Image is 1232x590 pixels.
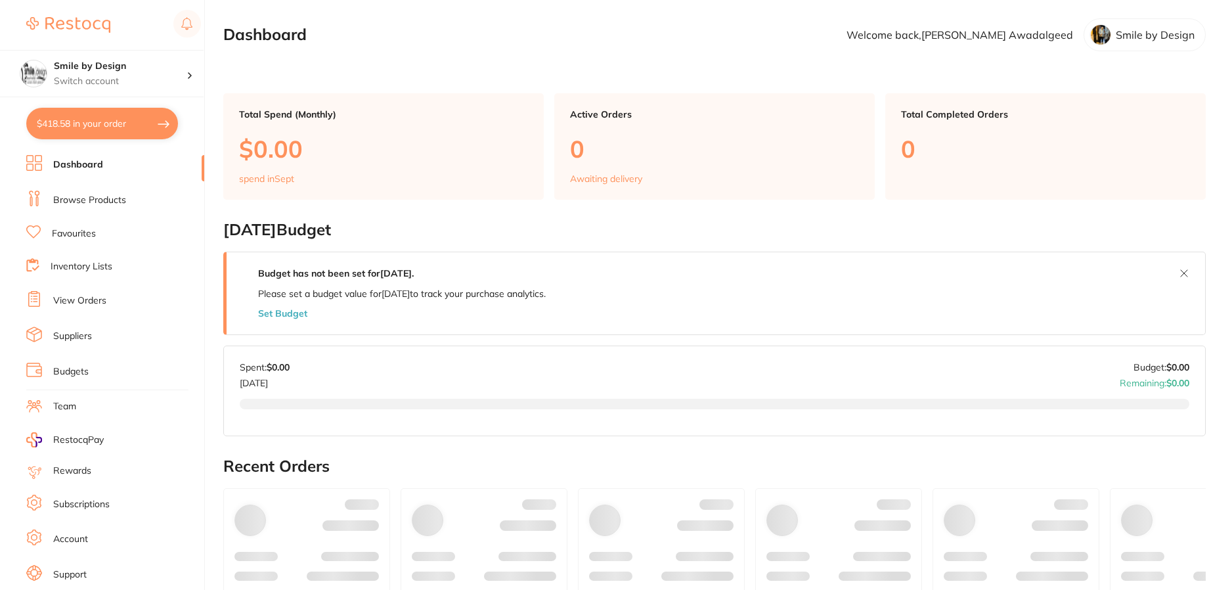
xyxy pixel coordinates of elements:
[54,75,187,88] p: Switch account
[26,432,104,447] a: RestocqPay
[53,365,89,378] a: Budgets
[53,400,76,413] a: Team
[223,221,1206,239] h2: [DATE] Budget
[223,457,1206,476] h2: Recent Orders
[26,17,110,33] img: Restocq Logo
[554,93,875,200] a: Active Orders0Awaiting delivery
[1166,377,1189,389] strong: $0.00
[267,361,290,373] strong: $0.00
[1120,373,1189,388] p: Remaining:
[53,294,106,307] a: View Orders
[52,227,96,240] a: Favourites
[223,26,307,44] h2: Dashboard
[239,109,528,120] p: Total Spend (Monthly)
[885,93,1206,200] a: Total Completed Orders0
[1116,29,1195,41] p: Smile by Design
[53,158,103,171] a: Dashboard
[53,434,104,447] span: RestocqPay
[1090,24,1111,45] img: dHRxanhhaA
[240,373,290,388] p: [DATE]
[258,288,546,299] p: Please set a budget value for [DATE] to track your purchase analytics.
[570,135,859,162] p: 0
[53,465,91,478] a: Rewards
[240,362,290,373] p: Spent:
[258,308,307,319] button: Set Budget
[258,267,414,279] strong: Budget has not been set for [DATE] .
[53,498,110,511] a: Subscriptions
[239,173,294,184] p: spend in Sept
[1133,362,1189,373] p: Budget:
[53,533,88,546] a: Account
[1166,361,1189,373] strong: $0.00
[54,60,187,73] h4: Smile by Design
[53,330,92,343] a: Suppliers
[26,108,178,139] button: $418.58 in your order
[223,93,544,200] a: Total Spend (Monthly)$0.00spend inSept
[20,60,47,87] img: Smile by Design
[53,568,87,581] a: Support
[26,10,110,40] a: Restocq Logo
[901,135,1190,162] p: 0
[847,29,1073,41] p: Welcome back, [PERSON_NAME] Awadalgeed
[53,194,126,207] a: Browse Products
[26,432,42,447] img: RestocqPay
[51,260,112,273] a: Inventory Lists
[570,173,642,184] p: Awaiting delivery
[239,135,528,162] p: $0.00
[570,109,859,120] p: Active Orders
[901,109,1190,120] p: Total Completed Orders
